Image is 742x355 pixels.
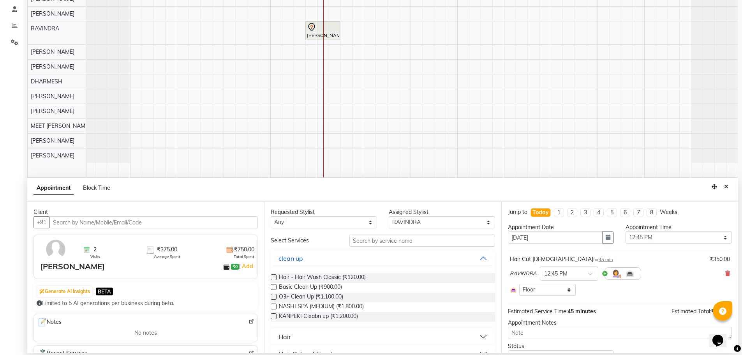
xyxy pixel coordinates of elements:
span: RAVINDRA [31,25,59,32]
img: Interior.png [510,286,517,293]
span: [PERSON_NAME] [31,152,74,159]
span: RAVINDRA [510,270,537,277]
span: NASHI SPA (MEDIUM) (₹1,800.00) [279,302,364,312]
input: Search by service name [349,235,495,247]
a: Add [241,261,254,271]
div: Assigned Stylist [389,208,495,216]
li: 5 [607,208,617,217]
div: Weeks [660,208,677,216]
li: 7 [633,208,643,217]
div: Today [532,208,549,217]
span: MEET [PERSON_NAME] [31,122,90,129]
span: Hair - Hair Wash Classic (₹120.00) [279,273,366,283]
span: [PERSON_NAME] [31,93,74,100]
div: Limited to 5 AI generations per business during beta. [37,299,255,307]
span: 45 min [599,257,613,262]
span: O3+ Clean Up (₹1,100.00) [279,293,343,302]
span: [PERSON_NAME] [31,108,74,115]
div: [PERSON_NAME], TK02, 12:45 PM-01:30 PM, Hair Cut [DEMOGRAPHIC_DATA] [306,23,339,39]
div: Status [508,342,614,350]
span: Estimated Total: [672,308,711,315]
div: Requested Stylist [271,208,377,216]
li: 6 [620,208,630,217]
span: [PERSON_NAME] [31,63,74,70]
small: for [593,257,613,262]
span: BETA [96,288,113,295]
img: avatar [44,238,67,261]
span: ₹750.00 [234,245,254,254]
span: ₹0 [231,264,239,270]
img: Hairdresser.png [611,269,620,278]
span: 2 [93,245,97,254]
div: clean up [278,254,303,263]
button: clean up [274,251,492,265]
span: 45 minutes [568,308,596,315]
button: Generate AI Insights [37,286,92,297]
span: DHARMESH [31,78,62,85]
iframe: chat widget [709,324,734,347]
input: yyyy-mm-dd [508,231,603,244]
div: Jump to [508,208,527,216]
span: Visits [90,254,100,260]
span: Average Spent [154,254,180,260]
span: | [239,261,254,271]
div: Hair Cut [DEMOGRAPHIC_DATA] [510,255,613,263]
input: Search by Name/Mobile/Email/Code [49,216,258,228]
div: Select Services [265,237,344,245]
span: KANPEKI Cleabn up (₹1,200.00) [279,312,358,322]
span: Appointment [33,181,74,195]
div: [PERSON_NAME] [40,261,105,272]
span: [PERSON_NAME] [31,48,74,55]
span: Basic Clean Up (₹900.00) [279,283,342,293]
button: +91 [33,216,50,228]
li: 8 [647,208,657,217]
div: Client [33,208,258,216]
span: Estimated Service Time: [508,308,568,315]
li: 3 [580,208,590,217]
li: 1 [554,208,564,217]
div: Appointment Notes [508,319,732,327]
span: No notes [134,329,157,337]
button: Hair [274,330,492,344]
li: 4 [594,208,604,217]
span: Total Spent [234,254,254,260]
span: Notes [37,317,62,327]
span: ₹375.00 [157,245,177,254]
img: Interior.png [625,269,634,278]
span: Block Time [83,184,110,191]
span: [PERSON_NAME] [31,10,74,17]
li: 2 [567,208,577,217]
span: ₹350.00 [711,308,732,315]
div: ₹350.00 [710,255,730,263]
button: Close [721,181,732,193]
div: Appointment Date [508,223,614,231]
div: Hair [278,332,291,341]
div: Appointment Time [626,223,732,231]
span: [PERSON_NAME] [31,137,74,144]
